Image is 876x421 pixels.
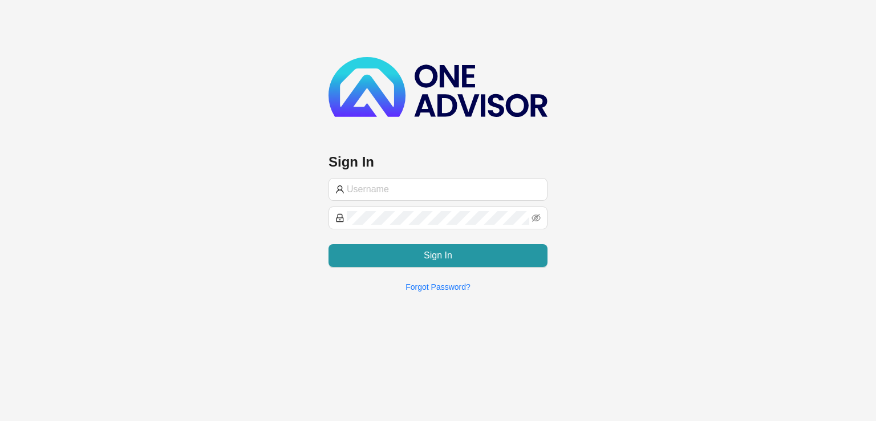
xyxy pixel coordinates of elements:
[328,153,547,171] h3: Sign In
[532,213,541,222] span: eye-invisible
[328,57,547,117] img: b89e593ecd872904241dc73b71df2e41-logo-dark.svg
[347,183,541,196] input: Username
[405,282,471,292] a: Forgot Password?
[328,244,547,267] button: Sign In
[335,213,344,222] span: lock
[335,185,344,194] span: user
[424,249,452,262] span: Sign In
